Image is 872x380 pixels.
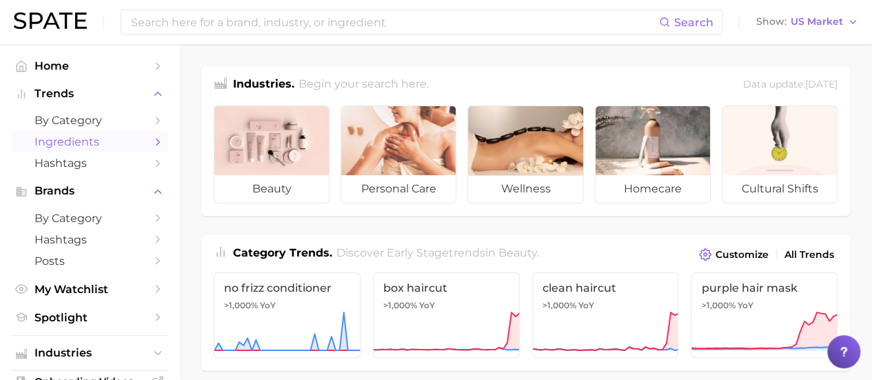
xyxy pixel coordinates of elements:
[716,249,769,261] span: Customize
[11,152,168,174] a: Hashtags
[383,281,509,294] span: box haircut
[14,12,87,29] img: SPATE
[11,131,168,152] a: Ingredients
[543,281,669,294] span: clean haircut
[34,212,145,225] span: by Category
[578,300,594,311] span: YoY
[11,250,168,272] a: Posts
[784,249,834,261] span: All Trends
[34,88,145,100] span: Trends
[696,245,772,264] button: Customize
[468,175,582,203] span: wellness
[233,246,332,259] span: Category Trends .
[34,59,145,72] span: Home
[214,175,329,203] span: beauty
[34,347,145,359] span: Industries
[34,254,145,268] span: Posts
[691,272,838,358] a: purple hair mask>1,000% YoY
[34,233,145,246] span: Hashtags
[34,157,145,170] span: Hashtags
[11,279,168,300] a: My Watchlist
[34,283,145,296] span: My Watchlist
[260,300,276,311] span: YoY
[383,300,417,310] span: >1,000%
[34,135,145,148] span: Ingredients
[467,106,583,203] a: wellness
[298,76,429,94] h2: Begin your search here.
[11,307,168,328] a: Spotlight
[224,281,350,294] span: no frizz conditioner
[11,110,168,131] a: by Category
[34,311,145,324] span: Spotlight
[336,246,539,259] span: Discover Early Stage trends in .
[722,175,837,203] span: cultural shifts
[11,83,168,104] button: Trends
[532,272,679,358] a: clean haircut>1,000% YoY
[498,246,537,259] span: beauty
[341,106,456,203] a: personal care
[674,16,713,29] span: Search
[130,10,659,34] input: Search here for a brand, industry, or ingredient
[224,300,258,310] span: >1,000%
[214,106,329,203] a: beauty
[214,272,361,358] a: no frizz conditioner>1,000% YoY
[737,300,753,311] span: YoY
[743,76,838,94] div: Data update: [DATE]
[701,281,827,294] span: purple hair mask
[791,18,843,26] span: US Market
[722,106,838,203] a: cultural shifts
[233,76,294,94] h1: Industries.
[34,114,145,127] span: by Category
[11,181,168,201] button: Brands
[701,300,735,310] span: >1,000%
[781,246,838,264] a: All Trends
[419,300,435,311] span: YoY
[753,13,862,31] button: ShowUS Market
[543,300,576,310] span: >1,000%
[11,229,168,250] a: Hashtags
[11,208,168,229] a: by Category
[596,175,710,203] span: homecare
[595,106,711,203] a: homecare
[11,343,168,363] button: Industries
[34,185,145,197] span: Brands
[341,175,456,203] span: personal care
[11,55,168,77] a: Home
[373,272,520,358] a: box haircut>1,000% YoY
[756,18,787,26] span: Show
